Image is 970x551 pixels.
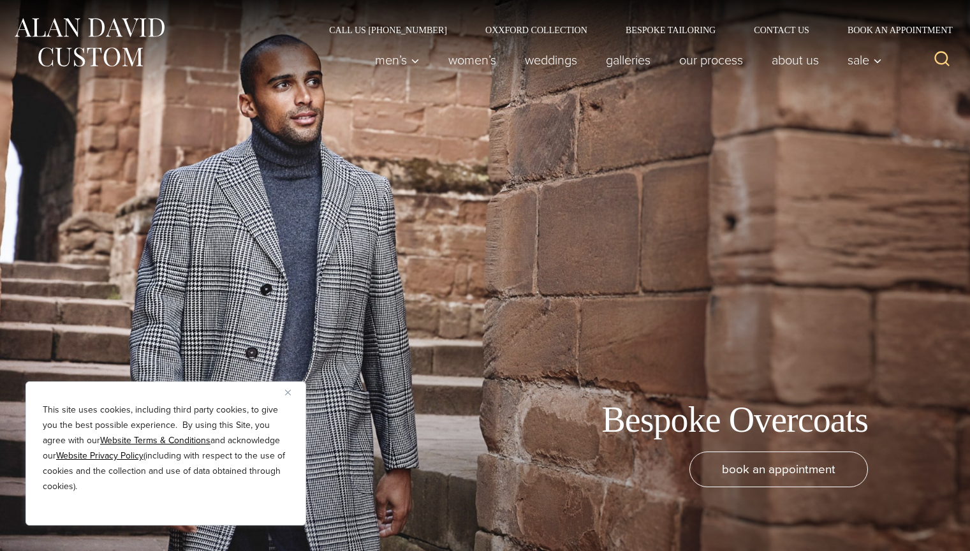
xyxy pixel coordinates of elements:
a: Galleries [592,47,665,73]
a: Website Privacy Policy [56,449,143,462]
nav: Secondary Navigation [310,26,957,34]
a: book an appointment [689,452,868,487]
a: Call Us [PHONE_NUMBER] [310,26,466,34]
span: Sale [848,54,882,66]
img: Close [285,390,291,395]
a: Book an Appointment [828,26,957,34]
a: Women’s [434,47,511,73]
img: Alan David Custom [13,14,166,71]
h1: Bespoke Overcoats [601,399,868,441]
a: Contact Us [735,26,828,34]
button: View Search Form [927,45,957,75]
a: Oxxford Collection [466,26,606,34]
a: Website Terms & Conditions [100,434,210,447]
p: This site uses cookies, including third party cookies, to give you the best possible experience. ... [43,402,289,494]
a: About Us [758,47,834,73]
a: Bespoke Tailoring [606,26,735,34]
a: Our Process [665,47,758,73]
iframe: Opens a widget where you can chat to one of our agents [888,513,957,545]
nav: Primary Navigation [361,47,889,73]
span: Men’s [375,54,420,66]
a: weddings [511,47,592,73]
button: Close [285,385,300,400]
span: book an appointment [722,460,835,478]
